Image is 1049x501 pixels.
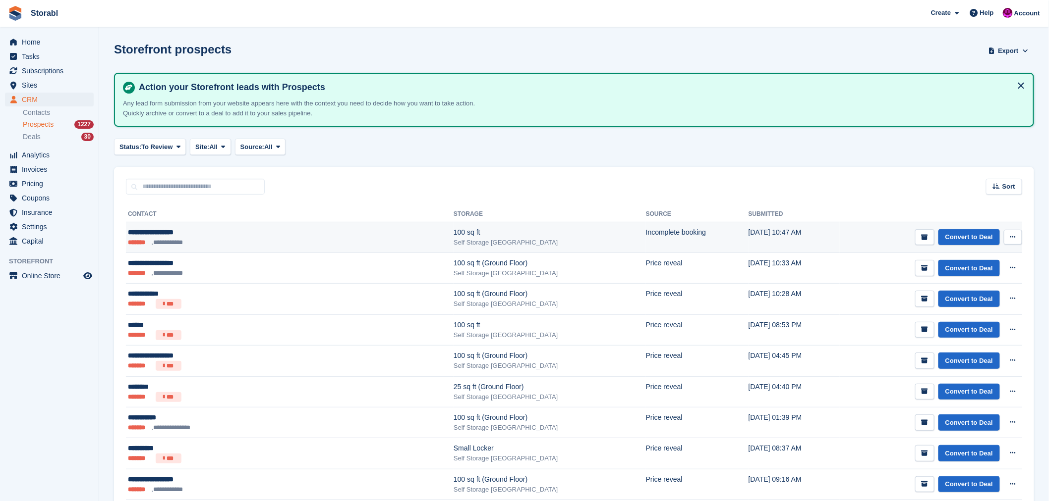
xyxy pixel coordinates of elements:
td: [DATE] 01:39 PM [749,407,840,438]
span: Help [980,8,994,18]
span: Coupons [22,191,81,205]
a: menu [5,50,94,63]
td: [DATE] 10:28 AM [749,284,840,314]
th: Submitted [749,206,840,222]
span: Home [22,35,81,49]
p: Any lead form submission from your website appears here with the context you need to decide how y... [123,99,495,118]
span: All [264,142,273,152]
div: Self Storage [GEOGRAPHIC_DATA] [454,392,646,402]
span: Account [1014,8,1040,18]
td: [DATE] 09:16 AM [749,469,840,500]
span: Pricing [22,177,81,191]
td: [DATE] 08:37 AM [749,438,840,469]
td: [DATE] 04:40 PM [749,376,840,407]
div: Small Locker [454,443,646,453]
th: Source [646,206,749,222]
a: Contacts [23,108,94,117]
div: 100 sq ft (Ground Floor) [454,412,646,423]
span: Create [931,8,951,18]
div: Self Storage [GEOGRAPHIC_DATA] [454,361,646,371]
td: Price reveal [646,376,749,407]
a: menu [5,205,94,219]
span: Sites [22,78,81,92]
a: Storabl [27,5,62,21]
div: 100 sq ft (Ground Floor) [454,258,646,268]
div: Self Storage [GEOGRAPHIC_DATA] [454,485,646,495]
div: 25 sq ft (Ground Floor) [454,382,646,392]
button: Site: All [190,139,231,155]
span: Site: [195,142,209,152]
span: Invoices [22,162,81,176]
a: Convert to Deal [938,322,1000,338]
div: 1227 [74,120,94,129]
span: CRM [22,93,81,106]
a: menu [5,64,94,78]
span: Settings [22,220,81,234]
a: Convert to Deal [938,384,1000,400]
div: Self Storage [GEOGRAPHIC_DATA] [454,423,646,433]
a: Deals 30 [23,132,94,142]
span: Prospects [23,120,54,129]
a: Prospects 1227 [23,119,94,130]
h4: Action your Storefront leads with Prospects [135,82,1025,93]
span: To Review [141,142,173,152]
a: Preview store [82,270,94,282]
div: Self Storage [GEOGRAPHIC_DATA] [454,299,646,309]
th: Contact [126,206,454,222]
button: Export [987,43,1030,59]
span: Tasks [22,50,81,63]
a: menu [5,234,94,248]
div: Self Storage [GEOGRAPHIC_DATA] [454,268,646,278]
a: menu [5,269,94,283]
td: Price reveal [646,469,749,500]
a: Convert to Deal [938,476,1000,493]
span: Analytics [22,148,81,162]
span: Status: [119,142,141,152]
td: Price reveal [646,438,749,469]
td: [DATE] 08:53 PM [749,314,840,345]
div: Self Storage [GEOGRAPHIC_DATA] [454,453,646,463]
td: [DATE] 10:47 AM [749,222,840,253]
a: Convert to Deal [938,352,1000,369]
a: menu [5,191,94,205]
a: menu [5,35,94,49]
span: Subscriptions [22,64,81,78]
td: Price reveal [646,284,749,314]
img: Helen Morton [1003,8,1013,18]
a: menu [5,220,94,234]
td: Price reveal [646,346,749,376]
div: 100 sq ft [454,320,646,330]
div: 100 sq ft (Ground Floor) [454,474,646,485]
span: Insurance [22,205,81,219]
th: Storage [454,206,646,222]
div: Self Storage [GEOGRAPHIC_DATA] [454,238,646,248]
td: [DATE] 10:33 AM [749,253,840,284]
span: Online Store [22,269,81,283]
a: menu [5,78,94,92]
span: Deals [23,132,41,142]
span: Source: [240,142,264,152]
a: Convert to Deal [938,414,1000,431]
a: menu [5,93,94,106]
span: Storefront [9,256,99,266]
button: Status: To Review [114,139,186,155]
button: Source: All [235,139,286,155]
div: 100 sq ft (Ground Floor) [454,289,646,299]
span: Capital [22,234,81,248]
div: 100 sq ft [454,227,646,238]
td: Price reveal [646,407,749,438]
a: Convert to Deal [938,260,1000,276]
span: Sort [1002,182,1015,192]
td: Incomplete booking [646,222,749,253]
div: 30 [81,133,94,141]
td: Price reveal [646,253,749,284]
span: All [209,142,218,152]
h1: Storefront prospects [114,43,232,56]
div: Self Storage [GEOGRAPHIC_DATA] [454,330,646,340]
a: menu [5,148,94,162]
a: Convert to Deal [938,229,1000,246]
td: [DATE] 04:45 PM [749,346,840,376]
a: Convert to Deal [938,445,1000,461]
div: 100 sq ft (Ground Floor) [454,351,646,361]
span: Export [998,46,1019,56]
